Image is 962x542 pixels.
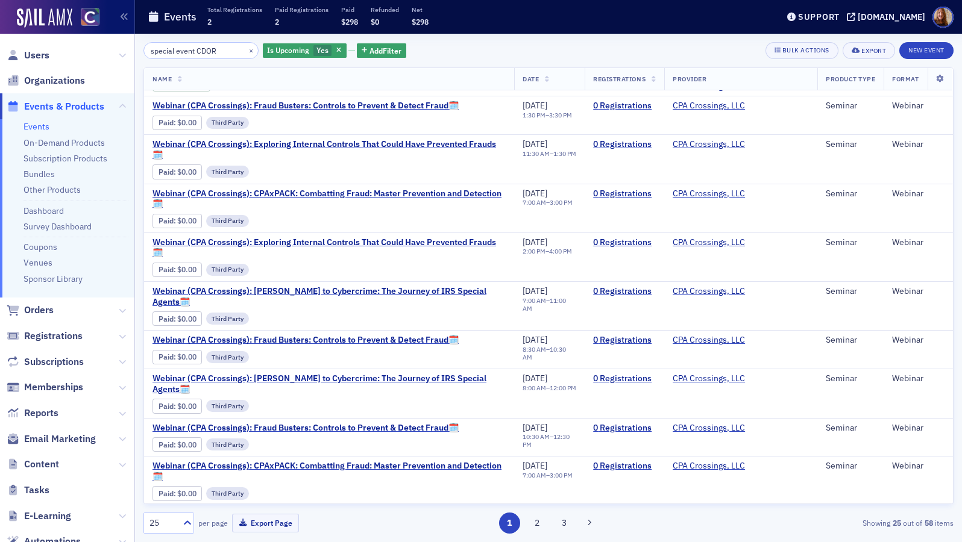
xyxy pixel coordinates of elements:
div: Paid: 0 - $0 [152,486,202,500]
div: – [523,111,572,119]
span: Add Filter [369,45,401,56]
span: CPA Crossings, LLC [673,101,749,111]
div: Third Party [206,351,249,363]
time: 2:00 PM [523,247,545,255]
div: Webinar [892,237,945,248]
span: [DATE] [523,285,547,296]
h1: Events [164,10,196,24]
span: CPA Crossings, LLC [673,461,749,472]
a: CPA Crossings, LLC [673,335,745,346]
label: per page [198,517,228,528]
div: 25 [149,517,176,529]
a: CPA Crossings, LLC [673,188,745,199]
input: Search… [143,42,259,59]
time: 3:00 PM [550,198,573,207]
a: CPA Crossings, LLC [673,373,745,384]
div: Paid: 0 - $0 [152,116,202,130]
a: Webinar (CPA Crossings): Fraud Busters: Controls to Prevent & Detect Fraud🗓️ [152,101,459,111]
a: New Event [899,44,954,55]
div: – [523,297,576,313]
div: Seminar [826,139,875,150]
span: Product Type [826,75,875,83]
span: Organizations [24,74,85,87]
div: Third Party [206,215,249,227]
a: Webinar (CPA Crossings): Fraud Busters: Controls to Prevent & Detect Fraud🗓️ [152,335,459,346]
a: Paid [159,489,174,498]
a: 0 Registrations [593,237,656,248]
span: Memberships [24,381,83,394]
span: [DATE] [523,100,547,111]
time: 1:30 PM [523,111,545,119]
a: 0 Registrations [593,188,656,199]
a: Paid [159,352,174,361]
div: Seminar [826,101,875,111]
span: : [159,167,177,176]
button: Export Page [232,514,299,532]
span: Is Upcoming [267,45,309,55]
time: 12:00 PM [550,384,576,392]
a: CPA Crossings, LLC [673,139,745,150]
div: Seminar [826,423,875,434]
span: Webinar (CPA Crossings): Exploring Internal Controls That Could Have Prevented Frauds🗓️ [152,237,506,258]
a: On-Demand Products [24,137,105,148]
div: Paid: 0 - $0 [152,214,202,228]
a: Organizations [7,74,85,87]
time: 8:30 AM [523,345,546,354]
span: $298 [341,17,358,26]
time: 7:00 AM [523,296,546,305]
span: Format [892,75,919,83]
span: CPA Crossings, LLC [673,335,749,346]
span: Webinar (CPA Crossings): Exploring Internal Controls That Could Have Prevented Frauds🗓️ [152,139,506,160]
button: 2 [526,512,547,534]
span: $0.00 [177,265,196,274]
div: Seminar [826,461,875,472]
a: Paid [159,167,174,176]
span: Reports [24,406,58,420]
a: 0 Registrations [593,461,656,472]
time: 4:00 PM [549,247,572,255]
span: [DATE] [523,139,547,149]
div: Seminar [826,373,875,384]
time: 7:00 AM [523,198,546,207]
span: CPA Crossings, LLC [673,423,749,434]
span: Content [24,458,59,471]
span: 2 [207,17,212,26]
time: 3:30 PM [549,111,572,119]
div: Webinar [892,101,945,111]
span: Registrations [24,329,83,343]
div: Third Party [206,166,249,178]
span: $0.00 [177,402,196,411]
span: CPA Crossings, LLC [673,188,749,199]
button: 3 [554,512,575,534]
img: SailAMX [17,8,72,28]
span: [DATE] [523,422,547,433]
span: : [159,489,177,498]
div: Third Party [206,438,249,450]
span: CPA Crossings, LLC [673,237,749,248]
span: : [159,352,177,361]
div: [DOMAIN_NAME] [858,11,925,22]
span: : [159,265,177,274]
button: 1 [499,512,520,534]
span: Events & Products [24,100,104,113]
div: – [523,199,573,207]
a: Webinar (CPA Crossings): CPAxPACK: Combatting Fraud: Master Prevention and Detection🗓️ [152,461,506,482]
button: Export [843,42,895,59]
div: Third Party [206,313,249,325]
span: [DATE] [523,237,547,248]
a: Memberships [7,381,83,394]
span: Registrations [593,75,646,83]
span: E-Learning [24,509,71,523]
a: CPA Crossings, LLC [673,101,745,111]
span: CPA Crossings, LLC [673,139,749,150]
p: Refunded [371,5,399,14]
div: Webinar [892,335,945,346]
p: Paid [341,5,358,14]
strong: 58 [922,517,935,528]
div: Webinar [892,286,945,297]
a: Orders [7,304,54,317]
a: Registrations [7,329,83,343]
